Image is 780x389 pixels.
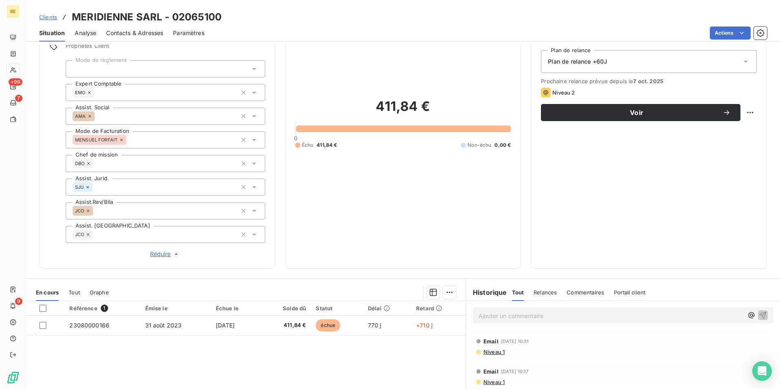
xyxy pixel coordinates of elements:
[39,14,57,20] span: Clients
[75,208,84,213] span: JCO
[93,183,99,191] input: Ajouter une valeur
[468,141,491,149] span: Non-échu
[368,322,381,329] span: 770 j
[173,29,204,37] span: Paramètres
[541,78,757,84] span: Prochaine relance prévue depuis le
[36,289,59,296] span: En cours
[72,10,222,24] h3: MERIDIENNE SARL - 02065100
[93,207,100,214] input: Ajouter une valeur
[541,104,740,121] button: Voir
[75,29,96,37] span: Analyse
[294,135,297,141] span: 0
[266,305,306,312] div: Solde dû
[7,5,20,18] div: BE
[483,379,505,385] span: Niveau 1
[316,319,340,332] span: échue
[551,109,722,116] span: Voir
[15,298,22,305] span: 9
[145,305,206,312] div: Émise le
[93,160,100,167] input: Ajouter une valeur
[126,136,133,144] input: Ajouter une valeur
[567,289,604,296] span: Commentaires
[73,65,79,73] input: Ajouter une valeur
[494,141,511,149] span: 0,00 €
[75,232,84,237] span: JCO
[501,339,529,344] span: [DATE] 10:31
[90,289,109,296] span: Graphe
[66,42,265,54] span: Propriétés Client
[106,29,163,37] span: Contacts & Adresses
[216,322,235,329] span: [DATE]
[483,349,505,355] span: Niveau 1
[633,78,663,84] span: 7 oct. 2025
[150,250,180,258] span: Réduire
[368,305,406,312] div: Délai
[69,305,135,312] div: Référence
[95,113,101,120] input: Ajouter une valeur
[75,161,84,166] span: DBO
[9,78,22,86] span: +99
[614,289,645,296] span: Portail client
[416,322,432,329] span: +710 j
[75,114,86,119] span: AMA
[39,29,65,37] span: Situation
[75,90,85,95] span: EMO
[302,141,314,149] span: Échu
[94,89,101,96] input: Ajouter une valeur
[416,305,461,312] div: Retard
[512,289,524,296] span: Tout
[39,13,57,21] a: Clients
[69,322,109,329] span: 23080000166
[501,369,529,374] span: [DATE] 10:17
[66,250,265,259] button: Réduire
[93,231,100,238] input: Ajouter une valeur
[7,371,20,384] img: Logo LeanPay
[69,289,80,296] span: Tout
[145,322,182,329] span: 31 août 2023
[295,98,511,123] h2: 411,84 €
[548,57,607,66] span: Plan de relance +60J
[483,368,499,375] span: Email
[752,361,772,381] div: Open Intercom Messenger
[316,305,358,312] div: Statut
[710,27,751,40] button: Actions
[317,141,337,149] span: 411,84 €
[483,338,499,345] span: Email
[552,89,575,96] span: Niveau 2
[216,305,256,312] div: Échue le
[75,185,84,190] span: SJU
[266,321,306,329] span: 411,84 €
[101,305,108,312] span: 1
[534,289,557,296] span: Relances
[466,287,507,297] h6: Historique
[75,137,117,142] span: MENSUEL FORFAIT
[15,95,22,102] span: 7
